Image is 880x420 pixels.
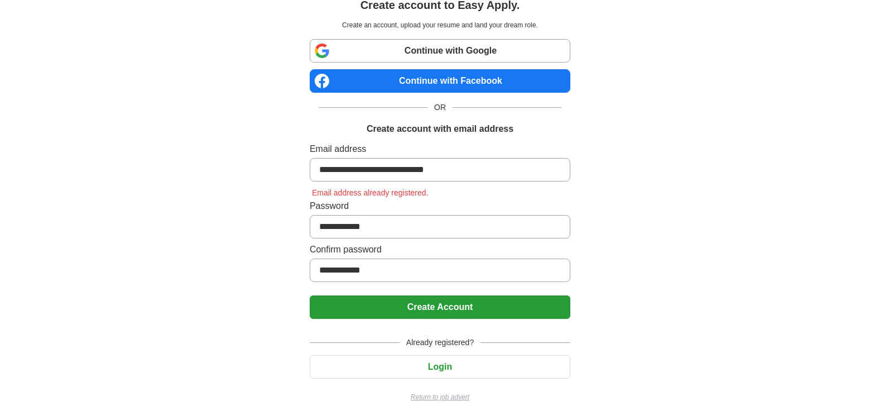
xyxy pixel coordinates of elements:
span: Email address already registered. [310,188,431,197]
button: Login [310,355,570,379]
h1: Create account with email address [367,122,513,136]
label: Confirm password [310,243,570,256]
button: Create Account [310,295,570,319]
span: Already registered? [400,337,480,349]
a: Return to job advert [310,392,570,402]
label: Password [310,199,570,213]
span: OR [427,102,453,113]
a: Login [310,362,570,371]
a: Continue with Facebook [310,69,570,93]
label: Email address [310,142,570,156]
a: Continue with Google [310,39,570,63]
p: Create an account, upload your resume and land your dream role. [312,20,568,30]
